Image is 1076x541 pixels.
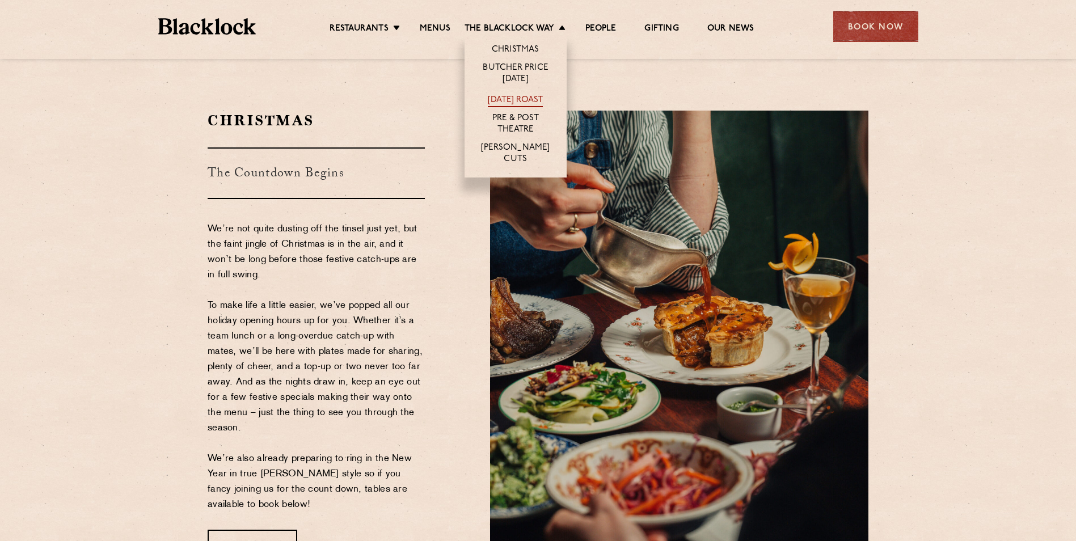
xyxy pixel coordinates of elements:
[476,62,555,86] a: Butcher Price [DATE]
[208,147,425,199] h3: The Countdown Begins
[208,222,425,513] p: We’re not quite dusting off the tinsel just yet, but the faint jingle of Christmas is in the air,...
[833,11,918,42] div: Book Now
[476,113,555,137] a: Pre & Post Theatre
[158,18,256,35] img: BL_Textured_Logo-footer-cropped.svg
[492,44,539,57] a: Christmas
[476,142,555,166] a: [PERSON_NAME] Cuts
[707,23,754,36] a: Our News
[420,23,450,36] a: Menus
[644,23,678,36] a: Gifting
[585,23,616,36] a: People
[465,23,554,36] a: The Blacklock Way
[488,95,543,107] a: [DATE] Roast
[330,23,389,36] a: Restaurants
[208,111,425,130] h2: Christmas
